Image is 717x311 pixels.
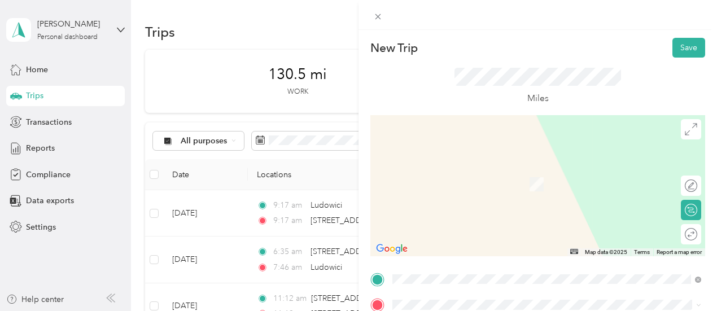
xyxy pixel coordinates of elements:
[672,38,705,58] button: Save
[654,248,717,311] iframe: Everlance-gr Chat Button Frame
[570,249,578,254] button: Keyboard shortcuts
[373,242,410,256] a: Open this area in Google Maps (opens a new window)
[527,91,549,106] p: Miles
[373,242,410,256] img: Google
[634,249,650,255] a: Terms (opens in new tab)
[585,249,627,255] span: Map data ©2025
[370,40,418,56] p: New Trip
